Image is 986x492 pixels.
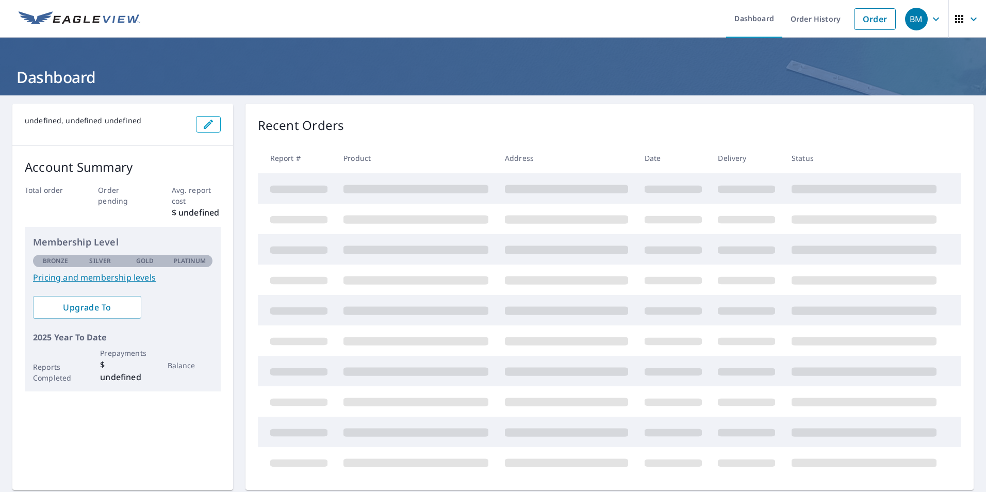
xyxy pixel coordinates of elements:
p: Total order [25,185,74,195]
span: Upgrade To [41,302,133,313]
p: Gold [136,256,154,266]
p: Platinum [174,256,206,266]
p: $ undefined [100,358,145,383]
p: Silver [89,256,111,266]
p: Recent Orders [258,116,344,135]
th: Status [783,143,945,173]
th: Date [636,143,710,173]
th: Report # [258,143,336,173]
a: Order [854,8,896,30]
a: Upgrade To [33,296,141,319]
p: Balance [168,360,212,371]
th: Delivery [710,143,783,173]
p: Bronze [43,256,69,266]
p: 2025 Year To Date [33,331,212,343]
th: Address [497,143,636,173]
th: Product [335,143,497,173]
img: EV Logo [19,11,140,27]
p: Prepayments [100,348,145,358]
p: undefined, undefined undefined [25,116,188,125]
p: Reports Completed [33,362,78,383]
p: Order pending [98,185,147,206]
p: $ undefined [172,206,221,219]
div: BM [905,8,928,30]
p: Membership Level [33,235,212,249]
h1: Dashboard [12,67,974,88]
p: Account Summary [25,158,221,176]
p: Avg. report cost [172,185,221,206]
a: Pricing and membership levels [33,271,212,284]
